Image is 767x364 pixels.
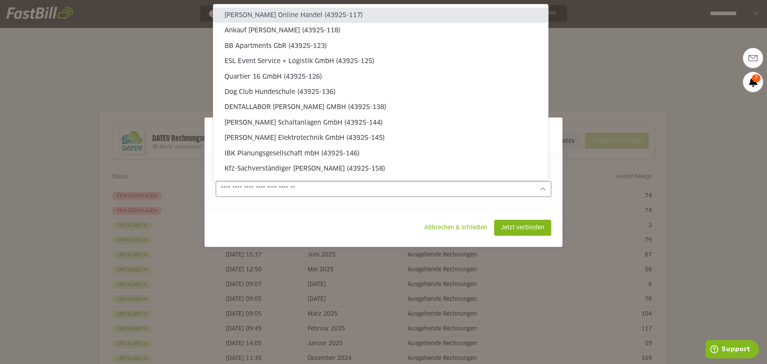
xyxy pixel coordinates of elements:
sl-option: Happ Immo UG & Co. KG (43925-179) [213,176,548,191]
sl-button: Abbrechen & schließen [417,220,494,236]
sl-option: Quartier 16 GmbH (43925-126) [213,69,548,84]
span: 7 [752,74,761,82]
sl-option: [PERSON_NAME] Online Handel (43925-117) [213,8,548,23]
iframe: Öffnet ein Widget, in dem Sie weitere Informationen finden [705,340,759,360]
sl-option: BB Apartments GbR (43925-123) [213,38,548,54]
sl-option: Ankauf [PERSON_NAME] (43925-118) [213,23,548,38]
sl-option: ESL Event Service + Logistik GmbH (43925-125) [213,54,548,69]
sl-button: Jetzt verbinden [494,220,551,236]
sl-option: IBK Planungsgesellschaft mbH (43925-146) [213,146,548,161]
sl-option: [PERSON_NAME] Elektrotechnik GmbH (43925-145) [213,130,548,145]
a: 7 [743,72,763,92]
sl-option: Kfz-Sachverständiger [PERSON_NAME] (43925-158) [213,161,548,176]
sl-option: Dog Club Hundeschule (43925-136) [213,84,548,99]
sl-option: DENTALLABOR [PERSON_NAME] GMBH (43925-138) [213,99,548,115]
sl-option: [PERSON_NAME] Schaltanlagen GmbH (43925-144) [213,115,548,130]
